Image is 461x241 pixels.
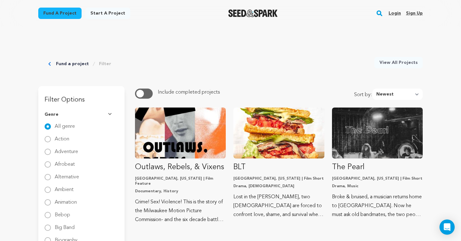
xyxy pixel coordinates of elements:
[56,61,89,67] a: Fund a project
[55,170,79,180] label: Alternative
[233,193,324,219] p: Lost in the [PERSON_NAME], two [DEMOGRAPHIC_DATA] are forced to confront love, shame, and surviva...
[158,90,220,95] span: Include completed projects
[332,162,423,172] p: The Pearl
[439,219,455,235] div: Open Intercom Messenger
[389,8,401,18] a: Login
[55,207,70,218] label: Bebop
[233,176,324,181] p: [GEOGRAPHIC_DATA], [US_STATE] | Film Short
[55,182,74,192] label: Ambient
[406,8,423,18] a: Sign up
[99,61,111,67] a: Filter
[48,57,111,71] div: Breadcrumb
[354,91,373,100] span: Sort by:
[374,57,423,68] a: View All Projects
[45,106,118,123] button: Genre
[332,193,423,219] p: Broke & bruised, a musician returns home to [GEOGRAPHIC_DATA]. Now he must ask old bandmates, the...
[108,113,113,116] img: Seed&Spark Arrow Down Icon
[332,184,423,189] p: Drama, Music
[233,162,324,172] p: BLT
[55,119,75,129] label: All genre
[332,108,423,219] a: Fund The Pearl
[228,9,278,17] img: Seed&Spark Logo Dark Mode
[135,108,226,224] a: Fund Outlaws, Rebels, &amp; Vixens
[55,195,77,205] label: Animation
[233,184,324,189] p: Drama, [DEMOGRAPHIC_DATA]
[135,176,226,186] p: [GEOGRAPHIC_DATA], [US_STATE] | Film Feature
[45,111,58,118] span: Genre
[135,189,226,194] p: Documentary, History
[228,9,278,17] a: Seed&Spark Homepage
[38,8,82,19] a: Fund a project
[233,108,324,219] a: Fund BLT
[135,162,226,172] p: Outlaws, Rebels, & Vixens
[85,8,130,19] a: Start a project
[55,157,75,167] label: Afrobeat
[332,176,423,181] p: [GEOGRAPHIC_DATA], [US_STATE] | Film Short
[55,220,75,230] label: Big Band
[55,144,78,154] label: Adventure
[38,86,125,106] h3: Filter Options
[135,198,226,224] p: Crime! Sex! Violence! This is the story of the Milwaukee Motion Picture Commission- and the six d...
[55,132,69,142] label: Action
